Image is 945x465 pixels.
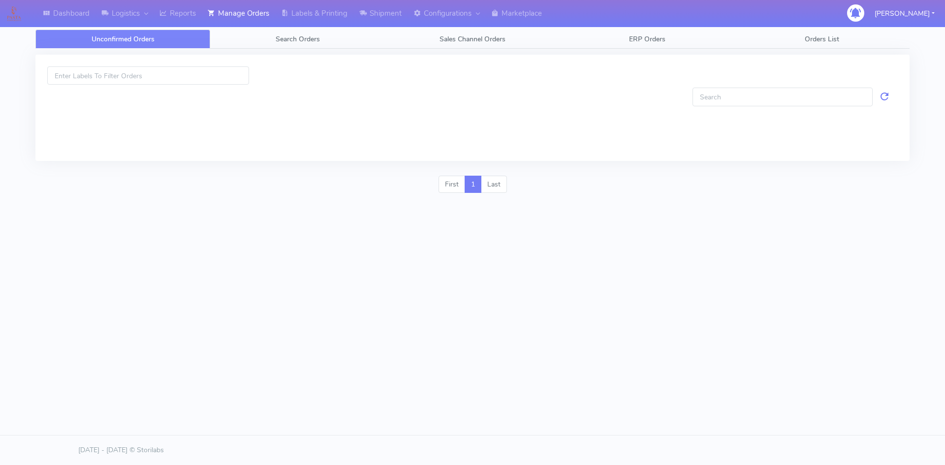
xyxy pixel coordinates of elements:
[867,3,942,24] button: [PERSON_NAME]
[35,30,910,49] ul: Tabs
[805,34,839,44] span: Orders List
[440,34,505,44] span: Sales Channel Orders
[465,176,481,193] a: 1
[92,34,155,44] span: Unconfirmed Orders
[693,88,873,106] input: Search
[629,34,665,44] span: ERP Orders
[276,34,320,44] span: Search Orders
[47,66,249,85] input: Enter Labels To Filter Orders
